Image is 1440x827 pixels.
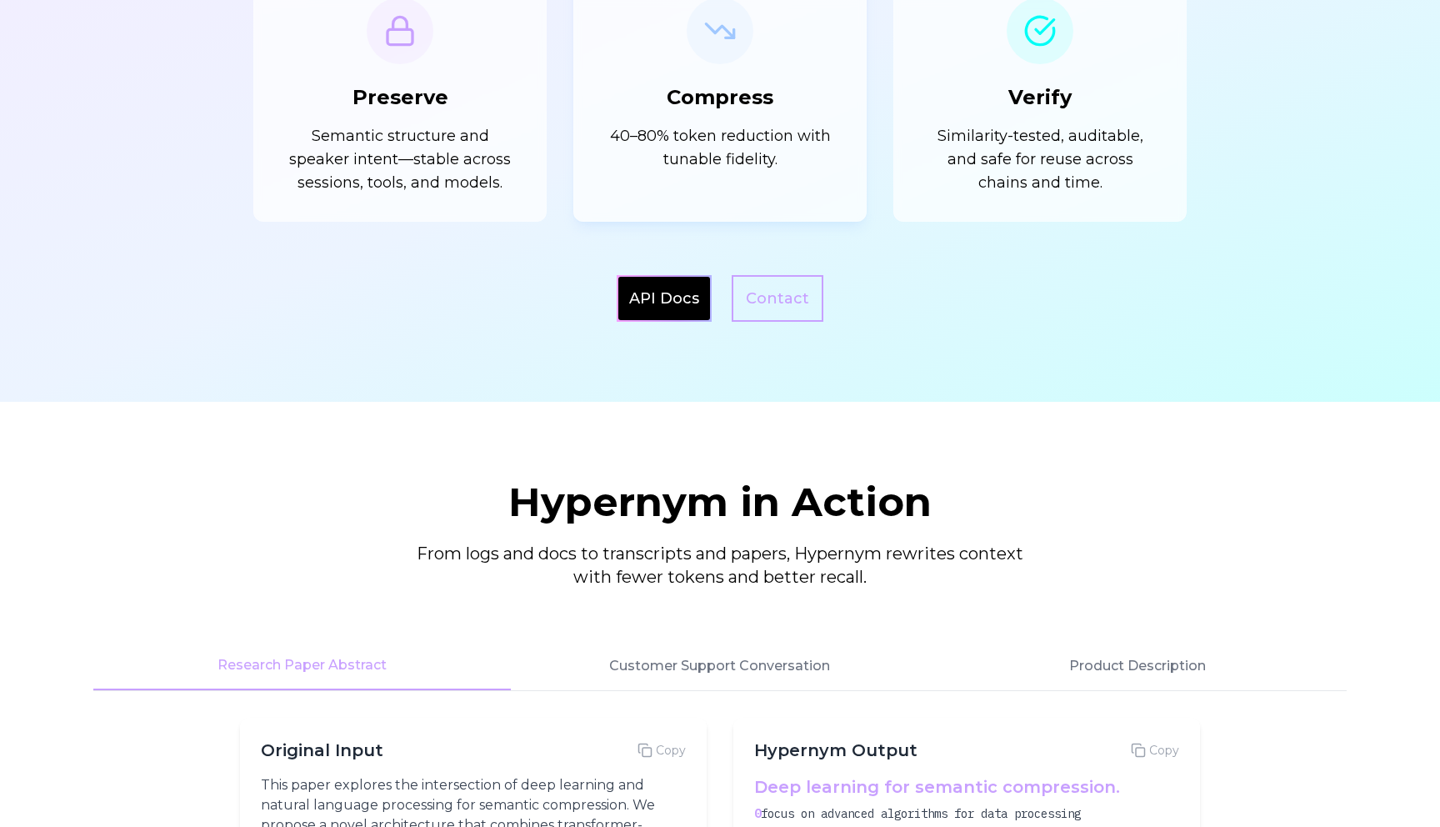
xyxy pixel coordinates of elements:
[352,84,448,111] h3: Preserve
[601,124,839,171] p: 40–80% token reduction with tunable fidelity.
[921,124,1159,194] p: Similarity-tested, auditable, and safe for reuse across chains and time.
[629,287,699,310] a: API Docs
[281,124,519,194] p: Semantic structure and speaker intent—stable across sessions, tools, and models.
[1008,84,1072,111] h3: Verify
[667,84,773,111] h3: Compress
[754,739,917,762] h3: Hypernym Output
[637,742,686,759] button: Copy
[929,642,1347,690] button: Product Description
[754,806,761,821] span: 0
[1149,742,1179,759] span: Copy
[511,642,928,690] button: Customer Support Conversation
[1131,742,1179,759] button: Copy
[93,642,511,690] button: Research Paper Abstract
[754,775,1172,799] h4: Deep learning for semantic compression.
[400,542,1040,589] p: From logs and docs to transcripts and papers, Hypernym rewrites context with fewer tokens and bet...
[732,275,823,322] a: Contact
[93,482,1347,522] h2: Hypernym in Action
[656,742,686,759] span: Copy
[261,739,383,762] h3: Original Input
[761,806,1081,821] span: focus on advanced algorithms for data processing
